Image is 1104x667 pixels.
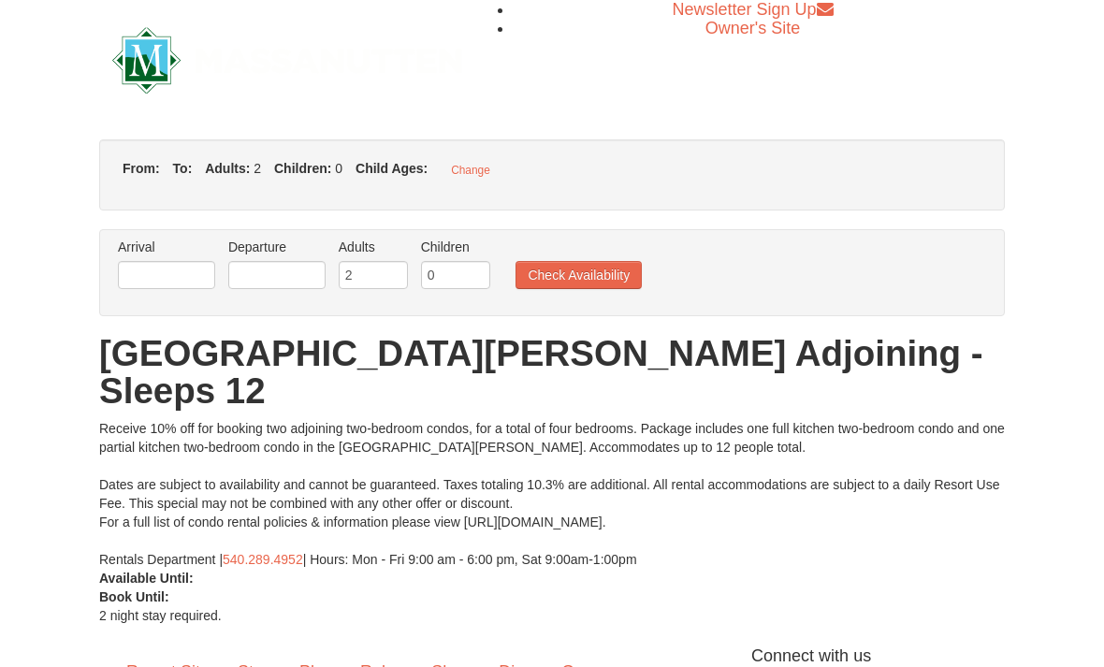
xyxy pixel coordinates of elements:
label: Departure [228,238,326,256]
a: Owner's Site [705,19,800,37]
label: Children [421,238,490,256]
h1: [GEOGRAPHIC_DATA][PERSON_NAME] Adjoining - Sleeps 12 [99,335,1005,410]
button: Check Availability [516,261,642,289]
strong: Child Ages: [356,161,428,176]
label: Adults [339,238,408,256]
div: Receive 10% off for booking two adjoining two-bedroom condos, for a total of four bedrooms. Packa... [99,419,1005,569]
strong: To: [173,161,193,176]
strong: Available Until: [99,571,194,586]
strong: Book Until: [99,589,169,604]
a: 540.289.4952 [223,552,303,567]
button: Change [441,158,501,182]
strong: Adults: [205,161,250,176]
label: Arrival [118,238,215,256]
strong: Children: [274,161,331,176]
strong: From: [123,161,160,176]
span: 2 night stay required. [99,608,222,623]
span: 0 [335,161,342,176]
span: 2 [254,161,261,176]
img: Massanutten Resort Logo [112,27,462,94]
a: Massanutten Resort [112,36,462,80]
